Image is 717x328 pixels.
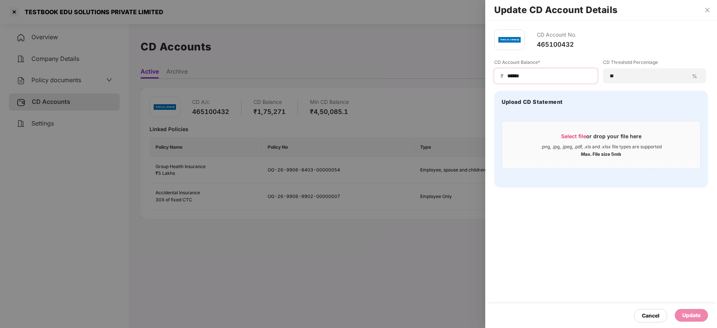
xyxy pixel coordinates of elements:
[494,6,708,14] h2: Update CD Account Details
[501,72,507,80] span: ₹
[561,133,586,139] span: Select file
[682,311,701,319] div: Update
[537,30,576,40] div: CD Account No.
[642,312,659,320] div: Cancel
[498,33,521,47] img: bajaj.png
[702,7,713,13] button: Close
[581,150,621,157] div: Max. File size 5mb
[561,133,641,144] div: or drop your file here
[502,98,563,106] h4: Upload CD Statement
[603,59,706,68] label: CD Threshold Percentage
[494,59,597,68] label: CD Account Balance*
[704,7,710,13] span: close
[537,40,576,49] div: 465100432
[502,127,700,163] span: Select fileor drop your file here.png, .jpg, .jpeg, .pdf, .xls and .xlsx file types are supported...
[689,72,700,80] span: %
[541,144,662,150] div: .png, .jpg, .jpeg, .pdf, .xls and .xlsx file types are supported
